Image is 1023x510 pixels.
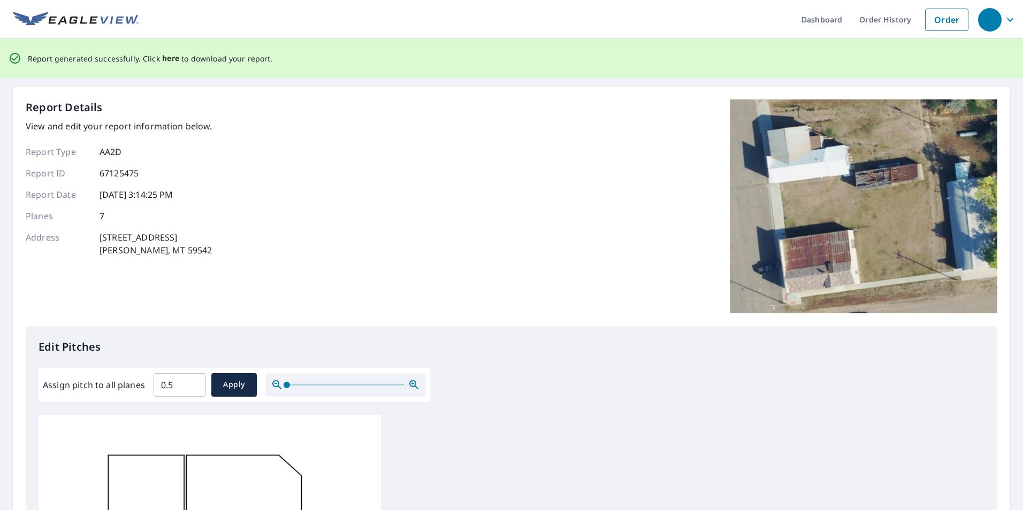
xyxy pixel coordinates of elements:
[26,99,103,115] p: Report Details
[26,145,90,158] p: Report Type
[220,378,248,391] span: Apply
[162,52,180,65] button: here
[211,373,257,397] button: Apply
[100,231,212,257] p: [STREET_ADDRESS] [PERSON_NAME], MT 59542
[154,370,206,400] input: 00.0
[26,231,90,257] p: Address
[26,167,90,180] p: Report ID
[39,339,984,355] p: Edit Pitches
[26,210,90,222] p: Planes
[26,120,212,133] p: View and edit your report information below.
[925,9,968,31] a: Order
[28,52,273,65] p: Report generated successfully. Click to download your report.
[43,378,145,391] label: Assign pitch to all planes
[26,188,90,201] p: Report Date
[100,145,122,158] p: AA2D
[100,188,173,201] p: [DATE] 3:14:25 PM
[13,12,139,28] img: EV Logo
[100,210,104,222] p: 7
[730,99,997,313] img: Top image
[100,167,139,180] p: 67125475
